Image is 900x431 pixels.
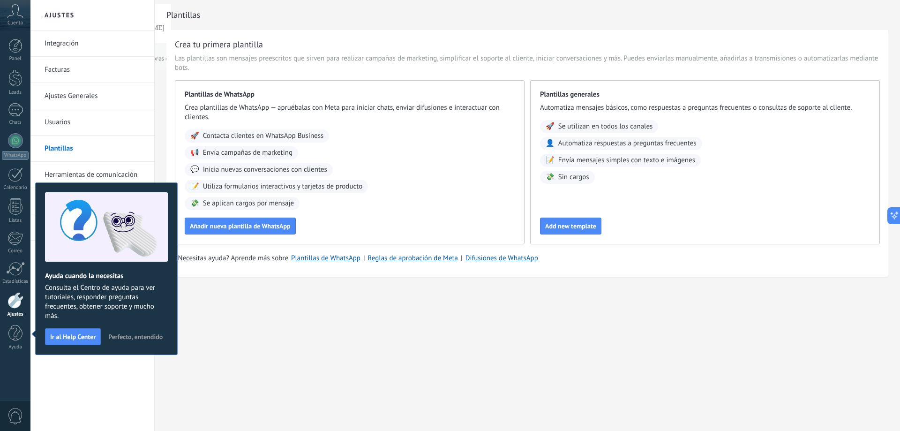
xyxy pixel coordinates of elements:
span: Cuenta [7,20,23,26]
a: Plantillas de WhatsApp [291,254,360,263]
span: 📝 [190,182,199,191]
div: Leads [2,90,29,96]
div: Ayuda [2,344,29,350]
div: WhatsApp [2,151,29,160]
button: Perfecto, entendido [104,330,167,344]
button: Ir al Help Center [45,328,101,345]
h2: Ayuda cuando la necesitas [45,272,168,280]
span: Envía campañas de marketing [203,148,292,158]
span: Plantillas de WhatsApp [185,90,515,99]
div: Palabras clave [110,55,149,61]
li: Ajustes Generales [30,83,154,109]
li: Herramientas de comunicación [30,162,154,188]
span: Envía mensajes simples con texto e imágenes [558,156,695,165]
li: Plantillas [30,136,154,162]
span: Contacta clientes en WhatsApp Business [203,131,324,141]
span: ¿Necesitas ayuda? Aprende más sobre [175,254,288,263]
a: Facturas [45,57,145,83]
span: Las plantillas son mensajes preescritos que sirven para realizar campañas de marketing, simplific... [175,54,880,73]
div: Estadísticas [2,279,29,285]
h2: Plantillas [166,6,888,24]
div: Dominio [49,55,72,61]
img: logo_orange.svg [15,15,22,23]
div: Panel [2,56,29,62]
span: Plantillas generales [540,90,870,99]
button: Add new template [540,218,601,234]
div: Listas [2,218,29,224]
span: 👤 [546,139,555,148]
div: | | [175,254,880,263]
span: Inicia nuevas conversaciones con clientes [203,165,327,174]
a: Plantillas [45,136,145,162]
span: 🚀 [546,122,555,131]
a: Difusiones de WhatsApp [465,254,538,263]
span: 💸 [546,173,555,182]
img: tab_keywords_by_traffic_grey.svg [100,54,107,62]
span: 📝 [546,156,555,165]
span: Automatiza mensajes básicos, como respuestas a preguntas frecuentes o consultas de soporte al cli... [540,103,870,113]
li: Usuarios [30,109,154,136]
a: Integración [45,30,145,57]
img: tab_domain_overview_orange.svg [39,54,46,62]
a: Herramientas de comunicación [45,162,145,188]
span: Se aplican cargos por mensaje [203,199,294,208]
span: Crea plantillas de WhatsApp — apruébalas con Meta para iniciar chats, enviar difusiones e interac... [185,103,515,122]
a: Reglas de aprobación de Meta [368,254,458,263]
span: Utiliza formularios interactivos y tarjetas de producto [203,182,363,191]
span: Automatiza respuestas a preguntas frecuentes [558,139,697,148]
li: Facturas [30,57,154,83]
div: Ajustes [2,311,29,318]
button: Añadir nueva plantilla de WhatsApp [185,218,296,234]
div: v 4.0.25 [26,15,46,23]
span: Perfecto, entendido [108,333,163,340]
span: 💸 [190,199,199,208]
li: Integración [30,30,154,57]
span: Add new template [545,223,596,229]
span: Sin cargos [558,173,589,182]
div: Correo [2,248,29,254]
span: Se utilizan en todos los canales [558,122,653,131]
div: Calendario [2,185,29,191]
img: website_grey.svg [15,24,22,32]
div: [PERSON_NAME]: [DOMAIN_NAME] [24,24,134,32]
span: Añadir nueva plantilla de WhatsApp [190,223,291,229]
span: 📢 [190,148,199,158]
span: 🚀 [190,131,199,141]
span: Consulta el Centro de ayuda para ver tutoriales, responder preguntas frecuentes, obtener soporte ... [45,283,168,321]
a: Ajustes Generales [45,83,145,109]
div: Chats [2,120,29,126]
span: Ir al Help Center [50,333,96,340]
a: Usuarios [45,109,145,136]
span: 💬 [190,165,199,174]
h3: Crea tu primera plantilla [175,38,263,50]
